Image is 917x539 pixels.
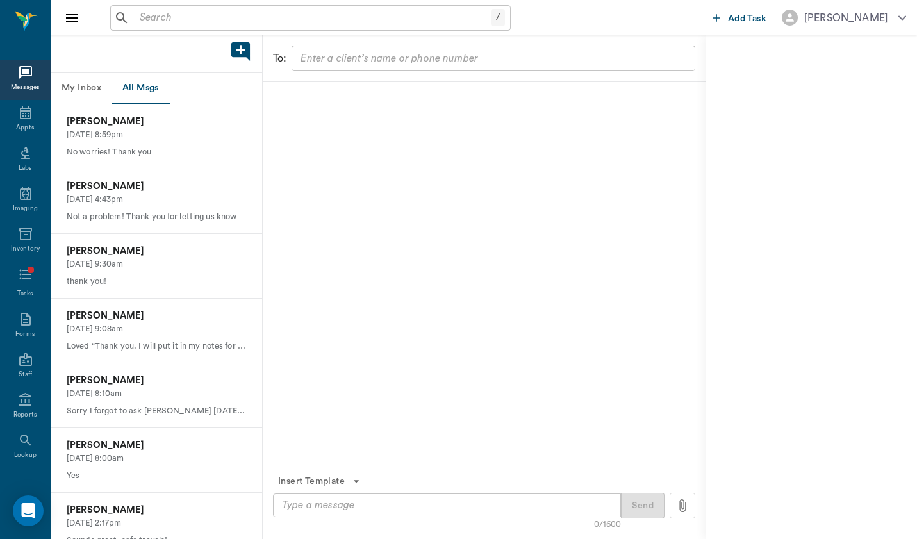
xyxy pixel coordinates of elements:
[67,309,247,323] p: [PERSON_NAME]
[16,123,34,133] div: Appts
[11,244,40,254] div: Inventory
[67,340,247,352] p: Loved “Thank you. I will put it in my notes for next time.”
[51,73,112,104] button: My Inbox
[67,405,247,417] p: Sorry I forgot to ask [PERSON_NAME] [DATE], she said no not [DATE] thank you though
[707,6,772,29] button: Add Task
[67,146,247,158] p: No worries! Thank you
[273,470,365,493] button: Insert Template
[67,503,247,517] p: [PERSON_NAME]
[67,179,247,194] p: [PERSON_NAME]
[15,329,35,339] div: Forms
[295,49,690,67] input: Enter a client’s name or phone number
[51,73,262,104] div: Message tabs
[67,470,247,482] p: Yes
[67,438,247,452] p: [PERSON_NAME]
[67,388,247,400] p: [DATE] 8:10am
[67,115,247,129] p: [PERSON_NAME]
[67,276,247,288] p: thank you!
[594,518,621,531] div: 0/1600
[67,374,247,388] p: [PERSON_NAME]
[67,517,247,529] p: [DATE] 2:17pm
[491,9,505,26] div: /
[67,194,247,206] p: [DATE] 4:43pm
[13,204,38,213] div: Imaging
[67,244,247,258] p: [PERSON_NAME]
[17,289,33,299] div: Tasks
[19,163,32,173] div: Labs
[67,452,247,465] p: [DATE] 8:00am
[19,370,32,379] div: Staff
[135,9,491,27] input: Search
[67,323,247,335] p: [DATE] 9:08am
[13,410,37,420] div: Reports
[13,495,44,526] div: Open Intercom Messenger
[804,10,888,26] div: [PERSON_NAME]
[772,6,916,29] button: [PERSON_NAME]
[67,211,247,223] p: Not a problem! Thank you for letting us know
[112,73,169,104] button: All Msgs
[14,451,37,460] div: Lookup
[67,258,247,270] p: [DATE] 9:30am
[59,5,85,31] button: Close drawer
[273,51,286,66] div: To:
[67,129,247,141] p: [DATE] 8:59pm
[11,83,40,92] div: Messages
